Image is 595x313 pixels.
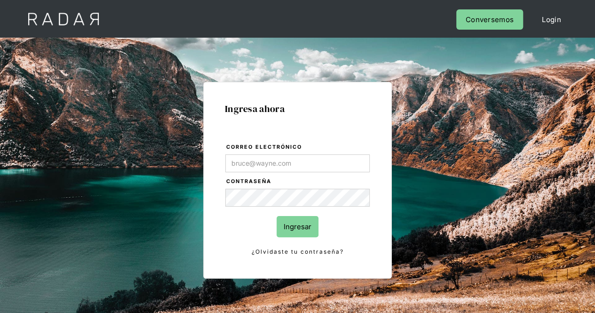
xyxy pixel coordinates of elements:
input: Ingresar [277,216,318,237]
form: Login Form [225,142,370,257]
a: ¿Olvidaste tu contraseña? [225,247,370,257]
label: Correo electrónico [226,143,370,152]
h1: Ingresa ahora [225,104,370,114]
a: Login [532,9,571,30]
a: Conversemos [456,9,523,30]
input: bruce@wayne.com [225,154,370,172]
label: Contraseña [226,177,370,186]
